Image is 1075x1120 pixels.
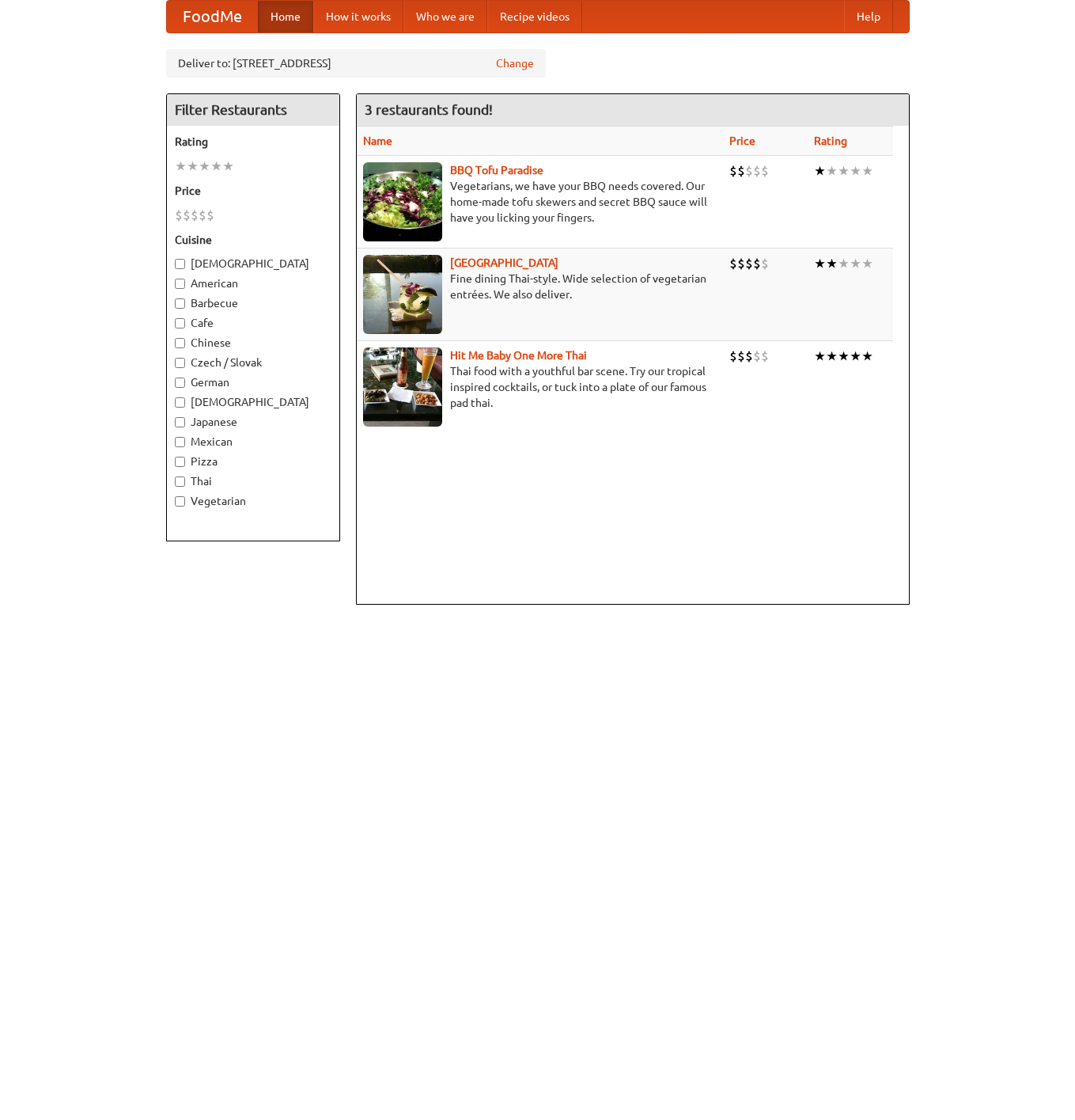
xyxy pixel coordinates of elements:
[737,162,745,180] li: $
[166,49,546,78] div: Deliver to: [STREET_ADDRESS]
[761,347,769,365] li: $
[363,363,717,411] p: Thai food with a youthful bar scene. Try our tropical inspired cocktails, or tuck into a plate of...
[745,255,753,272] li: $
[175,232,331,248] h5: Cuisine
[844,1,893,32] a: Help
[199,158,210,175] li: ★
[175,275,331,291] label: American
[175,338,185,348] input: Chinese
[175,158,187,175] li: ★
[175,295,331,311] label: Barbecue
[258,1,313,32] a: Home
[861,255,873,272] li: ★
[175,355,331,370] label: Czech / Slovak
[753,347,761,365] li: $
[175,457,185,467] input: Pizza
[450,256,558,269] a: [GEOGRAPHIC_DATA]
[814,162,826,180] li: ★
[826,255,838,272] li: ★
[729,162,737,180] li: $
[206,207,214,224] li: $
[814,135,847,147] a: Rating
[175,414,331,430] label: Japanese
[363,271,717,302] p: Fine dining Thai-style. Wide selection of vegetarian entrées. We also deliver.
[175,417,185,427] input: Japanese
[175,259,185,269] input: [DEMOGRAPHIC_DATA]
[814,347,826,365] li: ★
[175,298,185,309] input: Barbecue
[761,255,769,272] li: $
[175,134,331,150] h5: Rating
[175,434,331,450] label: Mexican
[850,347,861,365] li: ★
[363,347,442,427] img: babythai.jpg
[729,347,737,365] li: $
[403,1,487,32] a: Who we are
[175,315,331,331] label: Cafe
[826,347,838,365] li: ★
[861,347,873,365] li: ★
[175,183,331,199] h5: Price
[496,55,534,71] a: Change
[175,496,185,507] input: Vegetarian
[210,158,222,175] li: ★
[737,255,745,272] li: $
[487,1,582,32] a: Recipe videos
[222,158,234,175] li: ★
[729,135,755,147] a: Price
[175,358,185,368] input: Czech / Slovak
[363,162,442,241] img: tofuparadise.jpg
[450,349,587,362] a: Hit Me Baby One More Thai
[175,378,185,388] input: German
[175,476,185,487] input: Thai
[737,347,745,365] li: $
[175,279,185,289] input: American
[175,374,331,390] label: German
[745,347,753,365] li: $
[363,255,442,334] img: satay.jpg
[861,162,873,180] li: ★
[761,162,769,180] li: $
[187,158,199,175] li: ★
[729,255,737,272] li: $
[175,493,331,509] label: Vegetarian
[167,94,339,126] h4: Filter Restaurants
[175,256,331,271] label: [DEMOGRAPHIC_DATA]
[175,207,183,224] li: $
[838,162,850,180] li: ★
[175,473,331,489] label: Thai
[753,162,761,180] li: $
[838,347,850,365] li: ★
[850,255,861,272] li: ★
[363,178,717,226] p: Vegetarians, we have your BBQ needs covered. Our home-made tofu skewers and secret BBQ sauce will...
[175,394,331,410] label: [DEMOGRAPHIC_DATA]
[167,1,258,32] a: FoodMe
[199,207,206,224] li: $
[850,162,861,180] li: ★
[175,437,185,447] input: Mexican
[183,207,191,224] li: $
[363,135,392,147] a: Name
[826,162,838,180] li: ★
[175,318,185,328] input: Cafe
[175,397,185,408] input: [DEMOGRAPHIC_DATA]
[175,454,331,469] label: Pizza
[365,102,493,117] ng-pluralize: 3 restaurants found!
[175,335,331,351] label: Chinese
[838,255,850,272] li: ★
[753,255,761,272] li: $
[450,164,543,177] a: BBQ Tofu Paradise
[313,1,403,32] a: How it works
[745,162,753,180] li: $
[191,207,199,224] li: $
[814,255,826,272] li: ★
